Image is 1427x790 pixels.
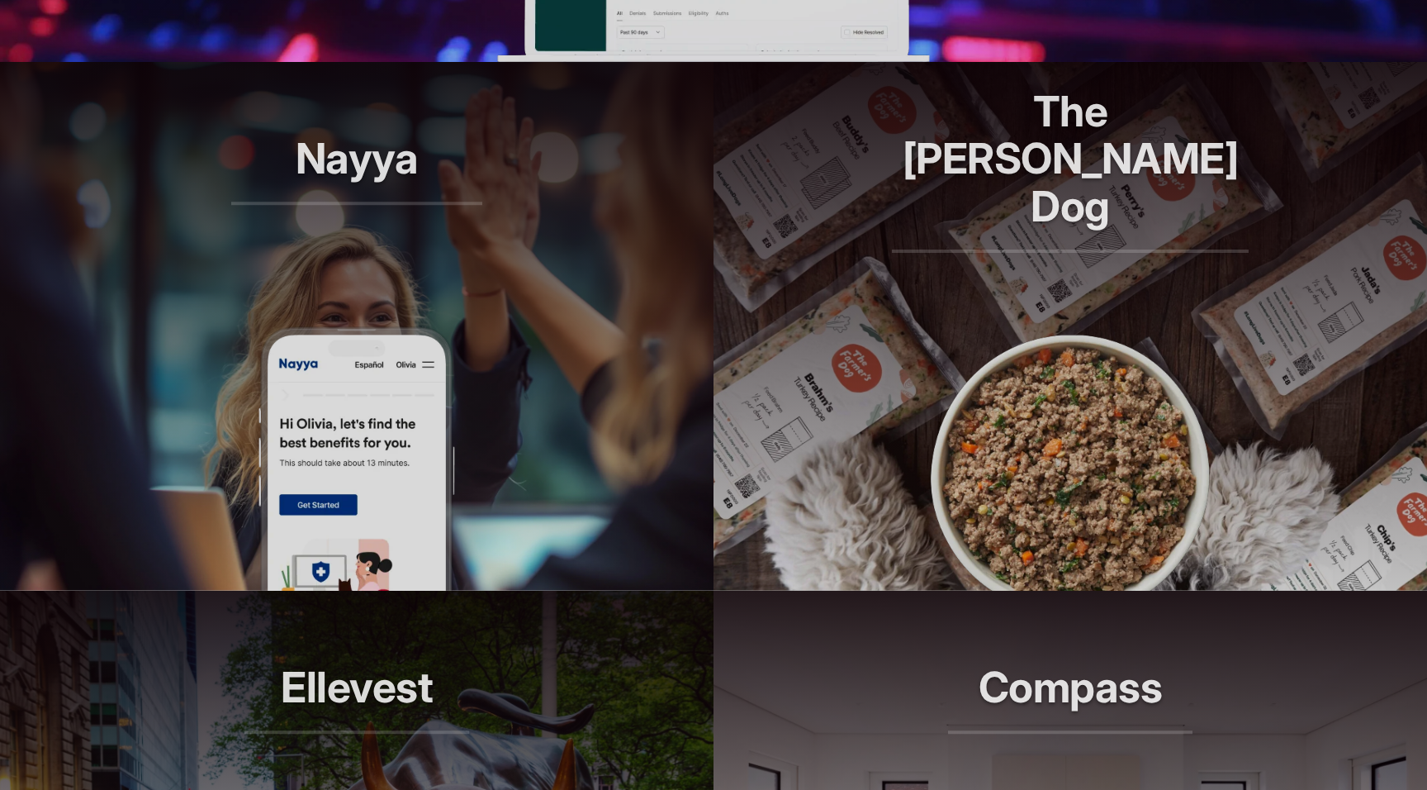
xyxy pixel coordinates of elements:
h2: Ellevest [244,664,470,734]
h2: The [PERSON_NAME] Dog [892,88,1249,253]
h2: Nayya [231,135,482,205]
h2: Compass [948,664,1192,734]
img: adonis work sample [258,326,456,591]
img: adonis work sample [922,326,1219,591]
